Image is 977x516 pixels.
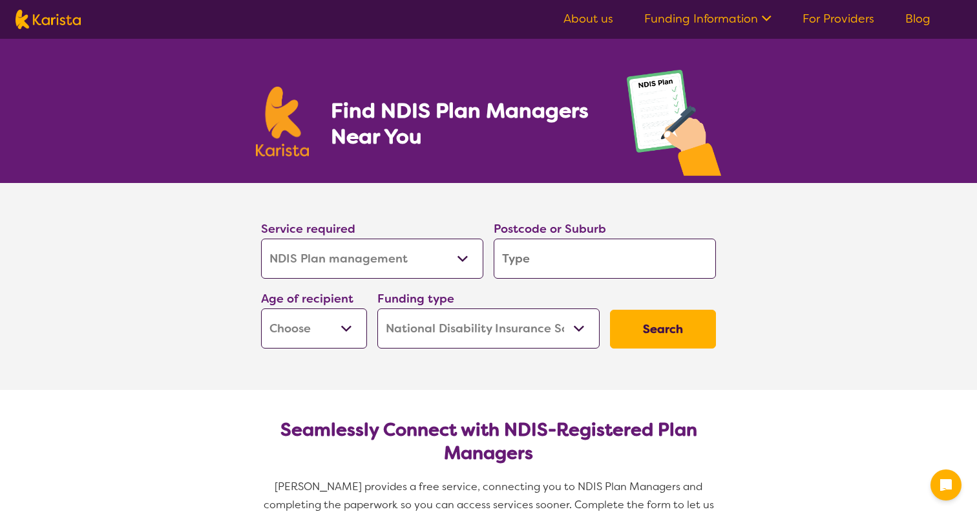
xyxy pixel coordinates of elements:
[331,98,601,149] h1: Find NDIS Plan Managers Near You
[261,291,353,306] label: Age of recipient
[803,11,874,27] a: For Providers
[610,310,716,349] button: Search
[627,70,721,183] img: plan-management
[494,239,716,279] input: Type
[644,11,772,27] a: Funding Information
[271,418,706,465] h2: Seamlessly Connect with NDIS-Registered Plan Managers
[377,291,454,306] label: Funding type
[563,11,613,27] a: About us
[905,11,930,27] a: Blog
[494,221,606,237] label: Postcode or Suburb
[256,87,309,156] img: Karista logo
[261,221,355,237] label: Service required
[16,10,81,29] img: Karista logo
